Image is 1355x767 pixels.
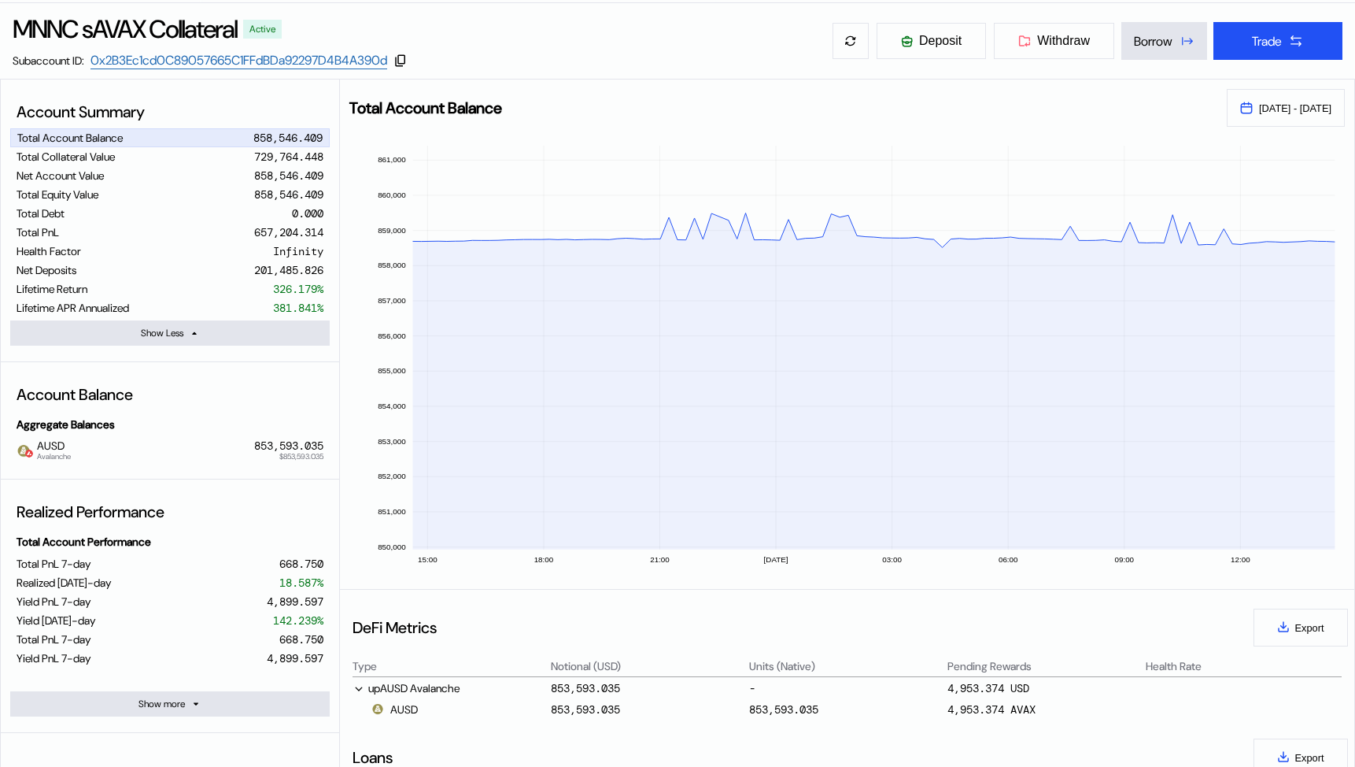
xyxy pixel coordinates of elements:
div: Health Factor [17,244,81,258]
div: MNNC sAVAX Collateral [13,13,237,46]
text: 852,000 [378,472,406,481]
text: [DATE] [763,555,788,564]
div: Infinity [273,244,323,258]
div: Net Deposits [17,263,76,277]
div: 4,953.374 USD [947,680,1143,696]
div: upAUSD Avalanche [353,680,548,696]
text: 857,000 [378,296,406,305]
span: AUSD [31,439,71,460]
div: 668.750 [279,557,323,571]
div: 853,593.035 [551,702,620,717]
text: 859,000 [378,226,406,235]
text: 856,000 [378,332,406,340]
div: Total Account Performance [10,528,330,555]
div: 858,546.409 [254,169,323,183]
span: Export [1295,622,1324,634]
text: 03:00 [882,555,902,564]
div: Net Account Value [17,169,104,183]
div: Subaccount ID: [13,54,84,68]
div: Total Account Balance [17,131,123,145]
div: 326.179% [273,282,323,296]
div: Yield [DATE]-day [17,613,95,628]
div: Borrow [1134,33,1172,50]
button: Export [1253,609,1348,647]
button: Borrow [1121,22,1207,60]
div: 0.000 [292,206,323,220]
div: Lifetime Return [17,282,87,296]
img: Circle_Agora_White_on_Olive_1080px.png [371,702,384,715]
div: - [749,680,945,696]
div: Type [353,659,377,673]
text: 861,000 [378,155,406,164]
text: 860,000 [378,191,406,199]
div: 853,593.035 [254,439,323,453]
div: Realized Performance [10,495,330,528]
div: Pending Rewards [947,659,1032,673]
a: 0x2B3Ec1cd0C89057665C1FFdBDa92297D4B4A390d [90,52,387,69]
div: Total Equity Value [17,187,98,202]
div: Yield PnL 7-day [17,651,90,665]
div: Total PnL [17,225,59,239]
div: Total PnL 7-day [17,632,90,647]
div: Health Rate [1146,659,1202,673]
div: 853,593.035 [551,681,620,695]
button: Show Less [10,321,330,346]
div: 657,204.314 [254,225,323,239]
img: Circle_Agora_White_on_Olive_1080px.png [17,443,31,458]
text: 858,000 [378,261,406,269]
text: 853,000 [378,437,406,446]
button: [DATE] - [DATE] [1227,89,1345,127]
div: Account Balance [10,378,330,411]
text: 18:00 [534,555,553,564]
text: 851,000 [378,507,406,516]
div: AUSD [371,702,418,717]
text: 12:00 [1231,555,1250,564]
button: Withdraw [993,22,1115,60]
h2: Total Account Balance [349,100,1215,116]
div: 201,485.826 [254,263,323,277]
div: Account Summary [10,95,330,128]
div: Realized [DATE]-day [17,576,111,590]
div: 18.587% [279,576,323,590]
button: Deposit [876,22,987,60]
text: 855,000 [378,367,406,376]
div: 142.239% [273,613,323,628]
div: Lifetime APR Annualized [17,301,129,315]
img: svg%3e [25,450,33,458]
div: Show more [138,698,185,710]
div: Total Collateral Value [17,150,115,164]
div: Aggregate Balances [10,411,330,438]
span: $853,593.035 [279,453,323,461]
div: Units (Native) [749,659,815,673]
div: Notional (USD) [551,659,621,673]
div: Active [249,24,275,35]
div: 4,953.374 AVAX [947,702,1143,717]
div: 4,899.597 [267,651,323,665]
div: 858,546.409 [254,187,323,202]
text: 21:00 [650,555,670,564]
button: Trade [1213,22,1342,60]
span: Avalanche [37,453,71,461]
button: Show more [10,691,330,717]
text: 06:00 [999,555,1018,564]
div: DeFi Metrics [353,617,437,638]
div: Total PnL 7-day [17,557,90,571]
div: 858,546.409 [253,131,323,145]
text: 09:00 [1114,555,1134,564]
div: Yield PnL 7-day [17,595,90,609]
text: 850,000 [378,543,406,551]
text: 854,000 [378,402,406,410]
span: Withdraw [1037,34,1090,48]
div: Total Debt [17,206,65,220]
div: 853,593.035 [749,702,818,717]
div: 729,764.448 [254,150,323,164]
div: 4,899.597 [267,595,323,609]
text: 15:00 [418,555,438,564]
span: Export [1295,752,1324,764]
div: 381.841% [273,301,323,315]
div: Show Less [141,327,183,339]
span: [DATE] - [DATE] [1259,102,1331,114]
div: Trade [1252,33,1282,50]
span: Deposit [919,34,962,48]
div: 668.750 [279,632,323,647]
